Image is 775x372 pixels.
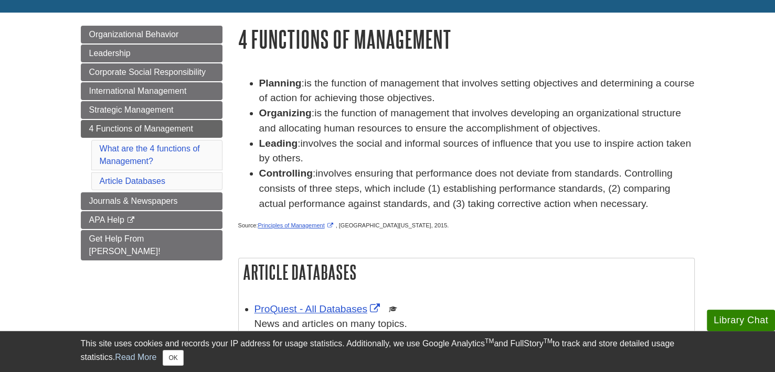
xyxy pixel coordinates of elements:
span: involves the social and informal sources of influence that you use to inspire action taken by oth... [259,138,691,164]
span: Get Help From [PERSON_NAME]! [89,234,161,256]
a: Link opens in new window [258,222,335,228]
span: Organizational Behavior [89,30,179,39]
strong: Leading [259,138,298,149]
a: APA Help [81,211,222,229]
span: Leadership [89,49,131,58]
span: Corporate Social Responsibility [89,68,206,76]
a: Corporate Social Responsibility [81,63,222,81]
i: This link opens in a new window [126,217,135,224]
span: 4 Functions of Management [89,124,193,133]
span: Source: , [GEOGRAPHIC_DATA][US_STATE], 2015. [238,222,449,228]
h2: Article Databases [239,258,694,286]
sup: TM [485,337,494,345]
span: is the function of management that involves setting objectives and determining a course of action... [259,78,695,104]
span: involves ensuring that performance does not deviate from standards. Controlling consists of three... [259,168,673,209]
a: Get Help From [PERSON_NAME]! [81,230,222,260]
span: is the function of management that involves developing an organizational structure and allocating... [259,107,681,134]
span: International Management [89,86,187,95]
span: Journals & Newspapers [89,196,178,205]
a: Journals & Newspapers [81,192,222,210]
a: 4 Functions of Management [81,120,222,138]
a: What are the 4 functions of Management? [100,144,200,166]
li: : [259,76,695,106]
div: This site uses cookies and records your IP address for usage statistics. Additionally, we use Goo... [81,337,695,366]
div: Guide Page Menu [81,26,222,260]
strong: Planning [259,78,302,89]
h1: 4 Functions of Management [238,26,695,52]
a: Article Databases [100,177,165,185]
sup: TM [544,337,553,345]
li: : [259,136,695,167]
img: Scholarly or Peer Reviewed [389,305,397,313]
li: : [259,106,695,136]
strong: Organizing [259,107,312,118]
button: Close [163,350,183,366]
a: Strategic Management [81,101,222,119]
a: International Management [81,82,222,100]
a: Link opens in new window [254,303,383,314]
button: Library Chat [707,310,775,331]
strong: Controlling [259,168,313,179]
p: News and articles on many topics. [254,316,689,332]
span: APA Help [89,215,124,224]
a: Leadership [81,45,222,62]
li: : [259,166,695,211]
a: Read More [115,353,156,362]
a: Organizational Behavior [81,26,222,43]
span: Strategic Management [89,105,174,114]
